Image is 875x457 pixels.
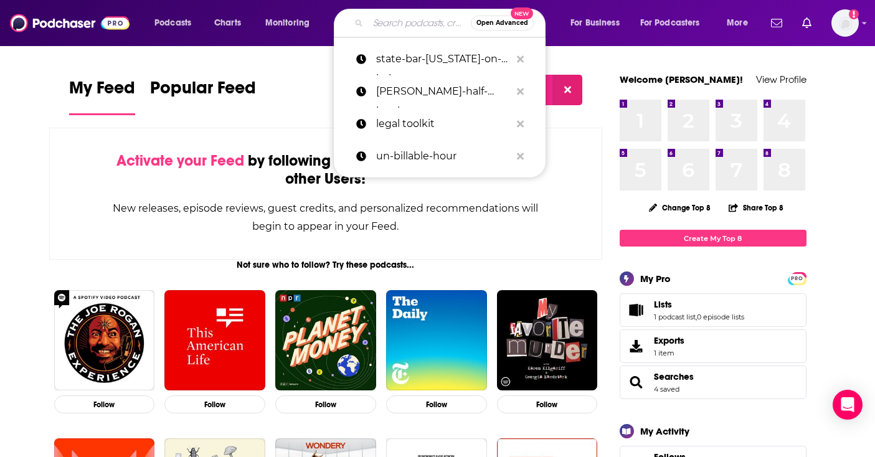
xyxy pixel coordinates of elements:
[620,329,806,363] a: Exports
[146,13,207,33] button: open menu
[150,77,256,106] span: Popular Feed
[833,390,863,420] div: Open Intercom Messenger
[112,199,540,235] div: New releases, episode reviews, guest credits, and personalized recommendations will begin to appe...
[275,290,376,391] img: Planet Money
[620,73,743,85] a: Welcome [PERSON_NAME]!
[69,77,135,115] a: My Feed
[697,313,744,321] a: 0 episode lists
[69,77,135,106] span: My Feed
[624,301,649,319] a: Lists
[640,273,671,285] div: My Pro
[386,290,487,391] img: The Daily
[632,13,718,33] button: open menu
[654,313,696,321] a: 1 podcast list
[654,299,672,310] span: Lists
[497,290,598,391] img: My Favorite Murder with Karen Kilgariff and Georgia Hardstark
[334,75,546,108] a: [PERSON_NAME]-half-legal-report
[334,140,546,172] a: un-billable-hour
[368,13,471,33] input: Search podcasts, credits, & more...
[257,13,326,33] button: open menu
[334,108,546,140] a: legal toolkit
[831,9,859,37] button: Show profile menu
[624,337,649,355] span: Exports
[790,273,805,283] a: PRO
[376,43,511,75] p: state-bar-michigan-on-balance
[654,335,684,346] span: Exports
[112,152,540,188] div: by following Podcasts, Creators, Lists, and other Users!
[640,14,700,32] span: For Podcasters
[727,14,748,32] span: More
[164,395,265,413] button: Follow
[640,425,689,437] div: My Activity
[54,290,155,391] img: The Joe Rogan Experience
[476,20,528,26] span: Open Advanced
[654,371,694,382] a: Searches
[654,299,744,310] a: Lists
[570,14,620,32] span: For Business
[54,395,155,413] button: Follow
[386,395,487,413] button: Follow
[797,12,816,34] a: Show notifications dropdown
[620,365,806,399] span: Searches
[164,290,265,391] img: This American Life
[562,13,635,33] button: open menu
[620,293,806,327] span: Lists
[766,12,787,34] a: Show notifications dropdown
[116,151,244,170] span: Activate your Feed
[624,374,649,391] a: Searches
[654,385,679,393] a: 4 saved
[10,11,130,35] img: Podchaser - Follow, Share and Rate Podcasts
[849,9,859,19] svg: Add a profile image
[831,9,859,37] img: User Profile
[346,9,557,37] div: Search podcasts, credits, & more...
[334,43,546,75] a: state-bar-[US_STATE]-on-balance
[376,75,511,108] p: robert-half-legal-report
[790,274,805,283] span: PRO
[831,9,859,37] span: Logged in as katiewhorton
[376,108,511,140] p: legal toolkit
[497,395,598,413] button: Follow
[49,260,603,270] div: Not sure who to follow? Try these podcasts...
[206,13,248,33] a: Charts
[620,230,806,247] a: Create My Top 8
[275,395,376,413] button: Follow
[154,14,191,32] span: Podcasts
[641,200,719,215] button: Change Top 8
[728,196,784,220] button: Share Top 8
[214,14,241,32] span: Charts
[756,73,806,85] a: View Profile
[696,313,697,321] span: ,
[471,16,534,31] button: Open AdvancedNew
[376,140,511,172] p: un-billable-hour
[265,14,310,32] span: Monitoring
[511,7,533,19] span: New
[718,13,764,33] button: open menu
[150,77,256,115] a: Popular Feed
[654,349,684,357] span: 1 item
